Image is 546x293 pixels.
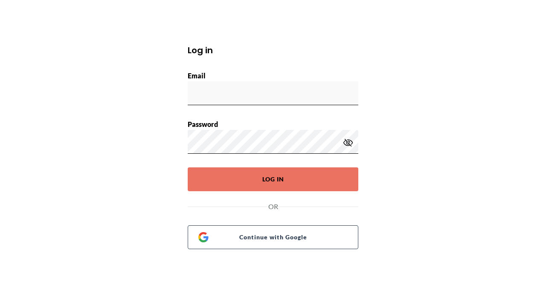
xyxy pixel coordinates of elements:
div: OR [188,201,358,212]
a: Continue with Google [188,225,358,249]
label: Email [188,72,206,80]
span: Continue with Google [209,231,348,243]
h1: Log in [188,44,358,57]
button: Log In [188,167,358,191]
label: Password [188,120,218,128]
